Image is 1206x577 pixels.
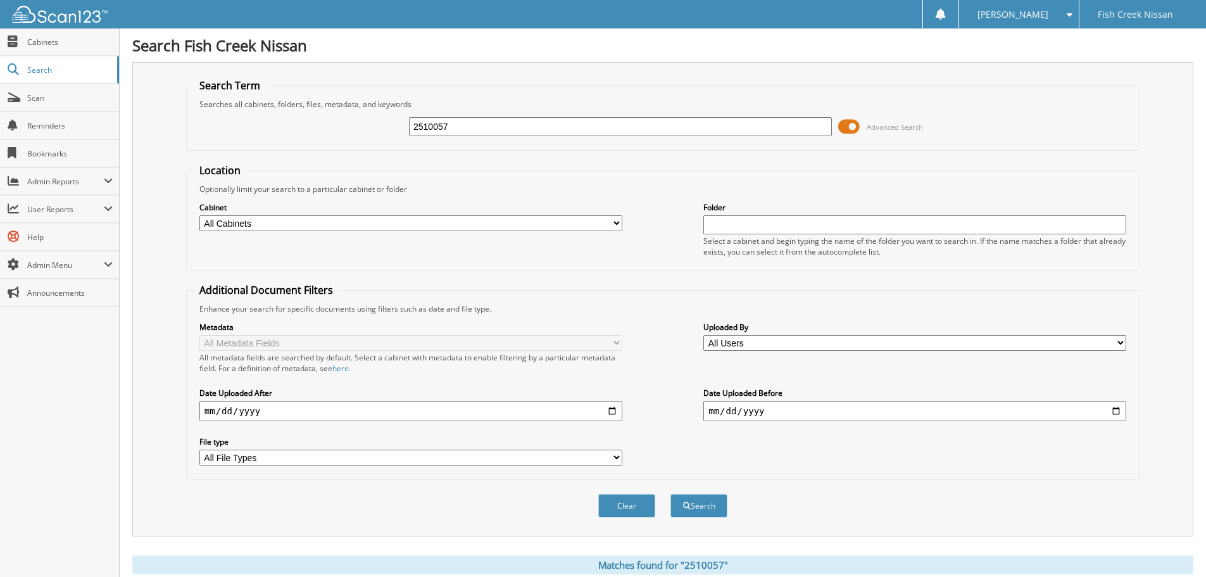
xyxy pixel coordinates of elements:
[199,322,622,333] label: Metadata
[199,388,622,398] label: Date Uploaded After
[703,202,1126,213] label: Folder
[703,401,1126,421] input: end
[27,176,104,187] span: Admin Reports
[193,283,339,297] legend: Additional Document Filters
[27,288,113,298] span: Announcements
[670,494,727,517] button: Search
[27,260,104,270] span: Admin Menu
[1098,11,1173,18] span: Fish Creek Nissan
[193,79,267,92] legend: Search Term
[193,303,1133,314] div: Enhance your search for specific documents using filters such as date and file type.
[977,11,1048,18] span: [PERSON_NAME]
[27,204,104,215] span: User Reports
[13,6,108,23] img: scan123-logo-white.svg
[193,184,1133,194] div: Optionally limit your search to a particular cabinet or folder
[27,148,113,159] span: Bookmarks
[27,232,113,243] span: Help
[199,352,622,374] div: All metadata fields are searched by default. Select a cabinet with metadata to enable filtering b...
[703,322,1126,333] label: Uploaded By
[867,122,923,132] span: Advanced Search
[27,120,113,131] span: Reminders
[132,35,1193,56] h1: Search Fish Creek Nissan
[132,555,1193,574] div: Matches found for "2510057"
[27,92,113,103] span: Scan
[27,37,113,48] span: Cabinets
[199,401,622,421] input: start
[332,363,349,374] a: here
[193,163,247,177] legend: Location
[199,202,622,213] label: Cabinet
[598,494,655,517] button: Clear
[703,388,1126,398] label: Date Uploaded Before
[193,99,1133,110] div: Searches all cabinets, folders, files, metadata, and keywords
[703,236,1126,257] div: Select a cabinet and begin typing the name of the folder you want to search in. If the name match...
[199,436,622,447] label: File type
[27,65,111,75] span: Search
